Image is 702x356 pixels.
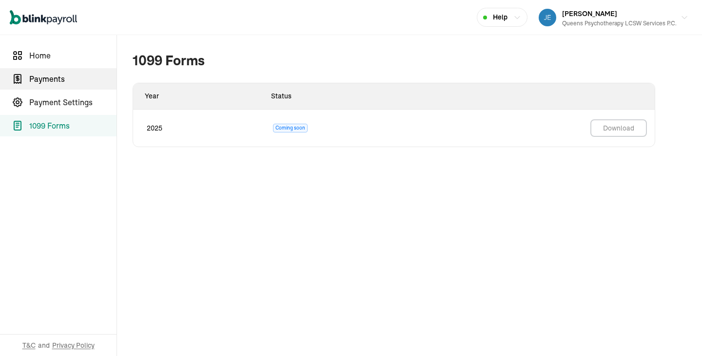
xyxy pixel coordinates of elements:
span: Payments [29,73,117,85]
div: Queens Psychotherapy LCSW Services P.C. [562,19,677,28]
iframe: Chat Widget [653,309,702,356]
button: [PERSON_NAME]Queens Psychotherapy LCSW Services P.C. [535,5,692,30]
span: T&C [22,340,36,350]
span: 1099 Forms [29,120,117,131]
span: Coming soon [273,124,308,132]
div: Download [603,123,634,133]
button: Download [590,119,647,137]
h1: 1099 Forms [133,51,655,71]
span: Privacy Policy [52,340,95,350]
span: Help [493,12,507,22]
nav: Global [10,3,77,32]
span: 2025 [147,123,162,133]
button: Help [477,8,527,27]
th: Status [259,83,442,110]
span: Home [29,50,117,61]
span: [PERSON_NAME] [562,9,617,18]
span: Payment Settings [29,96,117,108]
th: Year [133,83,259,110]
